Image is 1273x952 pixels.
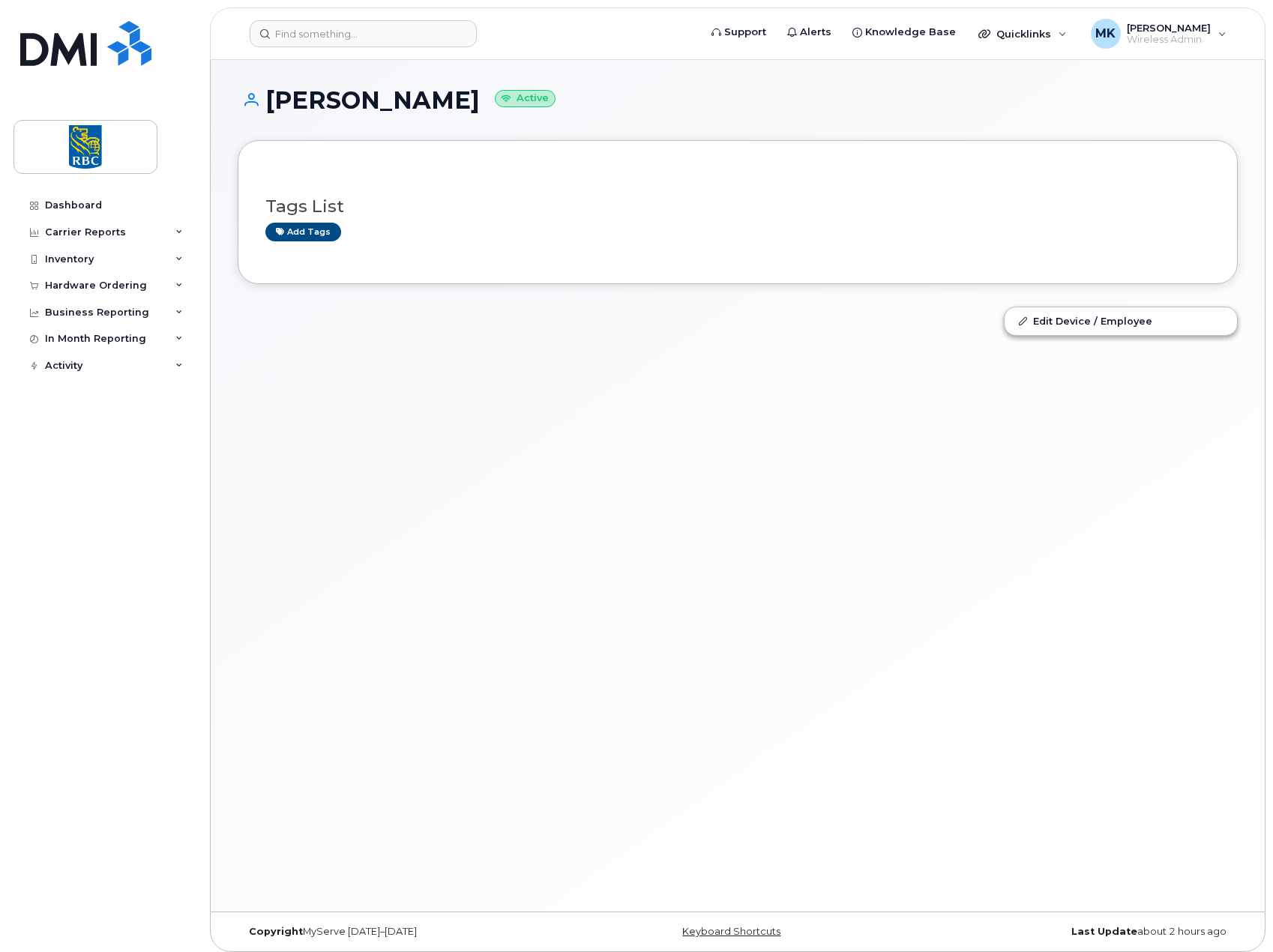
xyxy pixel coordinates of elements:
div: MyServe [DATE]–[DATE] [238,926,571,938]
a: Add tags [265,223,341,241]
a: Edit Device / Employee [1005,307,1237,334]
small: Active [495,90,556,107]
h1: [PERSON_NAME] [238,87,1238,113]
h3: Tags List [265,197,1210,216]
a: Keyboard Shortcuts [682,926,780,937]
strong: Last Update [1071,926,1137,937]
strong: Copyright [249,926,303,937]
div: about 2 hours ago [904,926,1238,938]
